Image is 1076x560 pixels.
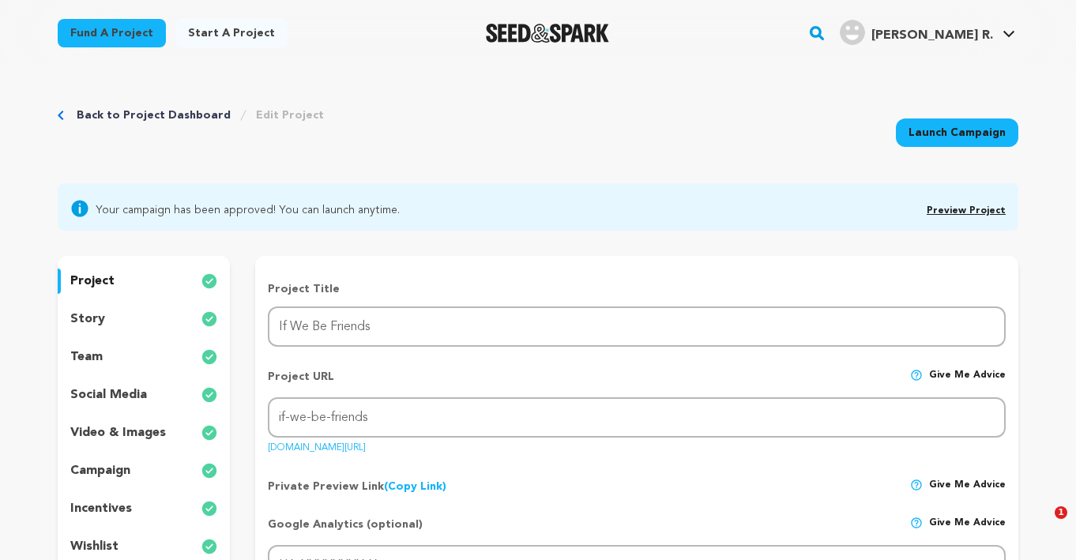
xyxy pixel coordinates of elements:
button: incentives [58,496,230,521]
input: Project URL [268,397,1006,438]
button: video & images [58,420,230,445]
p: team [70,348,103,366]
img: help-circle.svg [910,369,923,381]
img: user.png [840,20,865,45]
button: campaign [58,458,230,483]
button: social media [58,382,230,408]
img: check-circle-full.svg [201,461,217,480]
img: check-circle-full.svg [201,423,217,442]
a: Back to Project Dashboard [77,107,231,123]
span: 1 [1055,506,1067,519]
img: check-circle-full.svg [201,272,217,291]
button: wishlist [58,534,230,559]
p: wishlist [70,537,119,556]
p: social media [70,385,147,404]
span: Alspach R.'s Profile [837,17,1018,50]
a: Fund a project [58,19,166,47]
span: Give me advice [929,517,1006,545]
img: check-circle-full.svg [201,348,217,366]
a: Preview Project [927,206,1006,216]
p: project [70,272,115,291]
input: Project Name [268,306,1006,347]
p: Project URL [268,369,334,397]
a: Start a project [175,19,288,47]
p: video & images [70,423,166,442]
img: check-circle-full.svg [201,499,217,518]
a: Edit Project [256,107,324,123]
span: Give me advice [929,369,1006,397]
p: Project Title [268,281,1006,297]
span: Your campaign has been approved! You can launch anytime. [96,199,400,218]
iframe: Intercom live chat [1022,506,1060,544]
img: check-circle-full.svg [201,310,217,329]
button: story [58,306,230,332]
div: Breadcrumb [58,107,324,123]
span: [PERSON_NAME] R. [871,29,993,42]
img: check-circle-full.svg [201,385,217,404]
img: check-circle-full.svg [201,537,217,556]
div: Alspach R.'s Profile [840,20,993,45]
button: team [58,344,230,370]
button: project [58,269,230,294]
img: help-circle.svg [910,517,923,529]
p: Private Preview Link [268,479,446,494]
p: campaign [70,461,130,480]
img: help-circle.svg [910,479,923,491]
p: story [70,310,105,329]
a: Alspach R.'s Profile [837,17,1018,45]
a: Launch Campaign [896,118,1018,147]
a: (Copy Link) [384,481,446,492]
a: [DOMAIN_NAME][URL] [268,437,366,453]
p: incentives [70,499,132,518]
a: Seed&Spark Homepage [486,24,610,43]
p: Google Analytics (optional) [268,517,423,545]
span: Give me advice [929,479,1006,494]
img: Seed&Spark Logo Dark Mode [486,24,610,43]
